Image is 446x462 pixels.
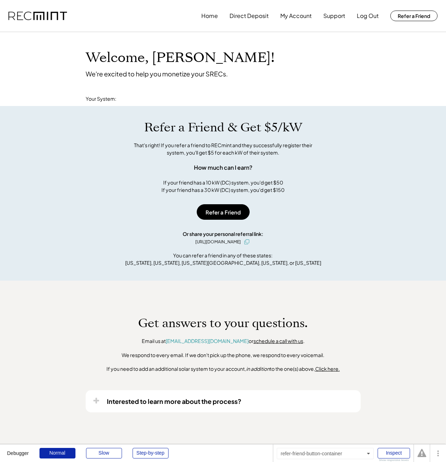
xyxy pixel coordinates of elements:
div: You can refer a friend in any of these states: [US_STATE], [US_STATE], [US_STATE][GEOGRAPHIC_DATA... [125,252,321,267]
button: Refer a Friend [390,11,438,21]
div: We respond to every email. If we don't pick up the phone, we respond to every voicemail. [122,352,324,359]
h1: Refer a Friend & Get $5/kW [144,120,302,135]
div: How much can I earn? [194,163,252,172]
div: Email us at or . [142,338,305,345]
h1: Welcome, [PERSON_NAME]! [86,50,275,66]
button: click to copy [243,238,251,246]
u: Click here. [315,366,340,372]
a: [EMAIL_ADDRESS][DOMAIN_NAME] [166,338,249,344]
button: Home [201,9,218,23]
div: refer-friend-button-container [277,448,374,459]
div: [URL][DOMAIN_NAME] [195,239,241,245]
div: That's right! If you refer a friend to RECmint and they successfully register their system, you'l... [126,142,320,156]
div: Slow [86,448,122,458]
div: Step-by-step [133,448,169,458]
div: Debugger [7,444,29,456]
div: If you need to add an additional solar system to your account, to the one(s) above, [106,366,340,373]
button: Refer a Friend [197,204,250,220]
div: Interested to learn more about the process? [107,397,242,405]
div: We're excited to help you monetize your SRECs. [86,70,228,78]
div: Show responsive boxes [378,459,410,462]
div: Or share your personal referral link: [183,230,263,238]
button: Direct Deposit [230,9,269,23]
a: schedule a call with us [253,338,303,344]
div: Inspect [378,448,410,458]
div: If your friend has a 10 kW (DC) system, you'd get $50 If your friend has a 30 kW (DC) system, you... [161,179,285,194]
h1: Get answers to your questions. [138,316,308,331]
div: Your System: [86,95,116,102]
img: recmint-logotype%403x.png [8,12,67,20]
button: Log Out [357,9,379,23]
button: My Account [280,9,312,23]
div: Normal [39,448,75,458]
button: Support [323,9,345,23]
em: in addition [246,366,270,372]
